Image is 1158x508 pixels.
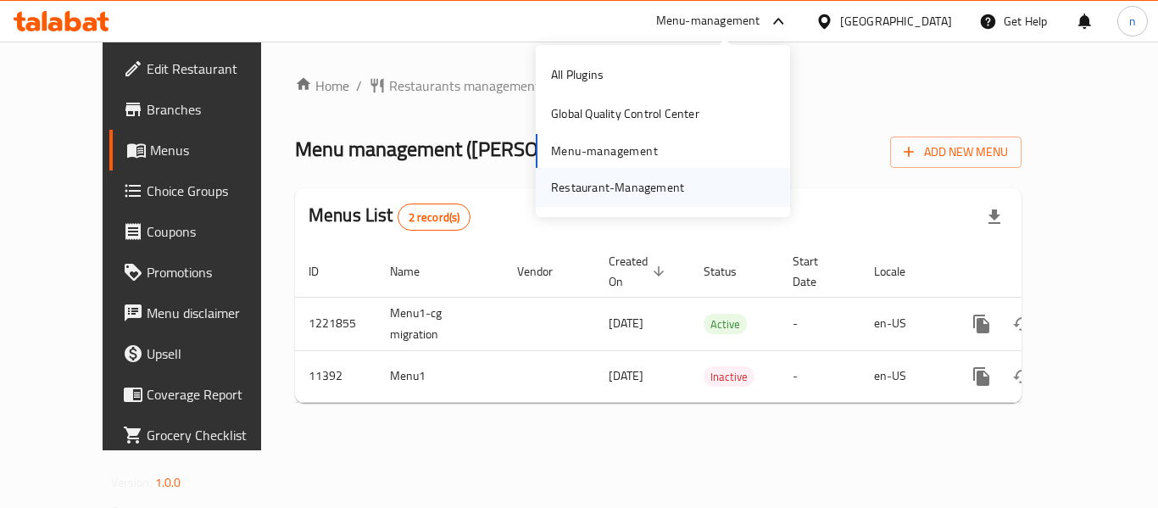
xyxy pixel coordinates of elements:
[974,197,1015,237] div: Export file
[369,75,540,96] a: Restaurants management
[155,472,181,494] span: 1.0.0
[704,366,754,387] div: Inactive
[147,343,282,364] span: Upsell
[840,12,952,31] div: [GEOGRAPHIC_DATA]
[398,209,470,226] span: 2 record(s)
[779,350,860,402] td: -
[704,314,747,334] div: Active
[1002,356,1043,397] button: Change Status
[295,75,349,96] a: Home
[295,350,376,402] td: 11392
[389,75,540,96] span: Restaurants management
[147,303,282,323] span: Menu disclaimer
[147,262,282,282] span: Promotions
[356,75,362,96] li: /
[551,104,699,123] div: Global Quality Control Center
[656,11,760,31] div: Menu-management
[109,170,296,211] a: Choice Groups
[109,415,296,455] a: Grocery Checklist
[109,374,296,415] a: Coverage Report
[309,203,470,231] h2: Menus List
[147,384,282,405] span: Coverage Report
[390,261,442,282] span: Name
[111,472,153,494] span: Version:
[147,181,282,201] span: Choice Groups
[948,246,1138,298] th: Actions
[376,350,504,402] td: Menu1
[609,365,643,387] span: [DATE]
[704,261,759,282] span: Status
[109,252,296,293] a: Promotions
[109,89,296,130] a: Branches
[147,99,282,120] span: Branches
[109,130,296,170] a: Menus
[295,297,376,350] td: 1221855
[309,261,341,282] span: ID
[398,204,471,231] div: Total records count
[609,312,643,334] span: [DATE]
[1002,304,1043,344] button: Change Status
[109,211,296,252] a: Coupons
[860,297,948,350] td: en-US
[109,48,296,89] a: Edit Restaurant
[147,425,282,445] span: Grocery Checklist
[147,221,282,242] span: Coupons
[704,315,747,334] span: Active
[150,140,282,160] span: Menus
[109,333,296,374] a: Upsell
[147,59,282,79] span: Edit Restaurant
[961,356,1002,397] button: more
[779,297,860,350] td: -
[295,246,1138,403] table: enhanced table
[551,65,604,84] div: All Plugins
[609,251,670,292] span: Created On
[890,137,1022,168] button: Add New Menu
[376,297,504,350] td: Menu1-cg migration
[1129,12,1136,31] span: n
[704,367,754,387] span: Inactive
[551,178,684,197] div: Restaurant-Management
[793,251,840,292] span: Start Date
[109,293,296,333] a: Menu disclaimer
[860,350,948,402] td: en-US
[295,130,630,168] span: Menu management ( [PERSON_NAME] )
[874,261,927,282] span: Locale
[961,304,1002,344] button: more
[904,142,1008,163] span: Add New Menu
[517,261,575,282] span: Vendor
